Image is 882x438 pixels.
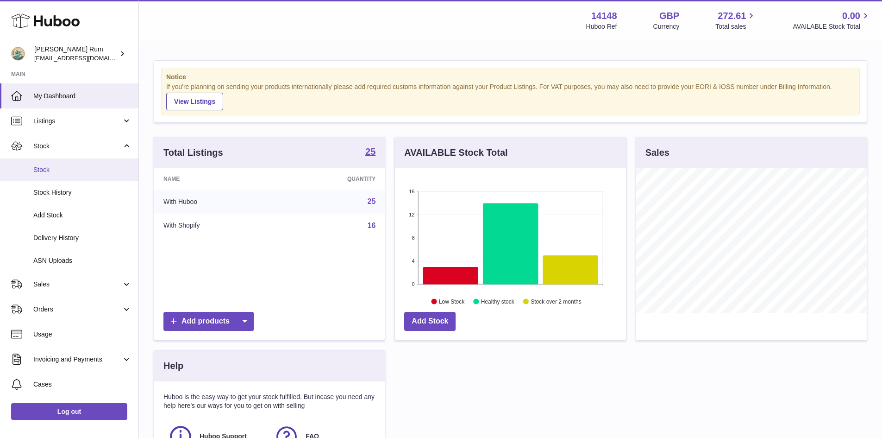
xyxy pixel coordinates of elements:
[33,234,131,242] span: Delivery History
[404,146,507,159] h3: AVAILABLE Stock Total
[154,214,279,238] td: With Shopify
[368,197,376,205] a: 25
[591,10,617,22] strong: 14148
[163,393,375,410] p: Huboo is the easy way to get your stock fulfilled. But incase you need any help here's our ways f...
[33,305,122,314] span: Orders
[439,298,465,305] text: Low Stock
[365,147,375,158] a: 25
[715,10,757,31] a: 272.61 Total sales
[412,281,415,287] text: 0
[715,22,757,31] span: Total sales
[531,298,582,305] text: Stock over 2 months
[33,380,131,389] span: Cases
[409,212,415,217] text: 12
[33,117,122,126] span: Listings
[34,54,136,62] span: [EMAIL_ADDRESS][DOMAIN_NAME]
[33,165,131,174] span: Stock
[163,146,223,159] h3: Total Listings
[279,168,385,190] th: Quantity
[33,280,122,289] span: Sales
[166,83,855,110] div: If you're planning on sending your products internationally please add required customs informati...
[718,10,746,22] span: 272.61
[166,73,855,82] strong: Notice
[659,10,679,22] strong: GBP
[412,258,415,264] text: 4
[586,22,617,31] div: Huboo Ref
[653,22,680,31] div: Currency
[11,47,25,61] img: mail@bartirum.wales
[33,142,122,151] span: Stock
[33,355,122,364] span: Invoicing and Payments
[793,10,871,31] a: 0.00 AVAILABLE Stock Total
[33,330,131,339] span: Usage
[11,403,127,420] a: Log out
[842,10,860,22] span: 0.00
[404,312,456,331] a: Add Stock
[793,22,871,31] span: AVAILABLE Stock Total
[33,211,131,220] span: Add Stock
[645,146,669,159] h3: Sales
[154,168,279,190] th: Name
[365,147,375,156] strong: 25
[163,312,254,331] a: Add products
[33,92,131,101] span: My Dashboard
[481,298,515,305] text: Healthy stock
[33,256,131,265] span: ASN Uploads
[412,235,415,241] text: 8
[163,360,183,372] h3: Help
[33,188,131,197] span: Stock History
[154,190,279,214] td: With Huboo
[409,189,415,194] text: 16
[368,222,376,229] a: 16
[34,45,118,63] div: [PERSON_NAME] Rum
[166,93,223,110] a: View Listings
